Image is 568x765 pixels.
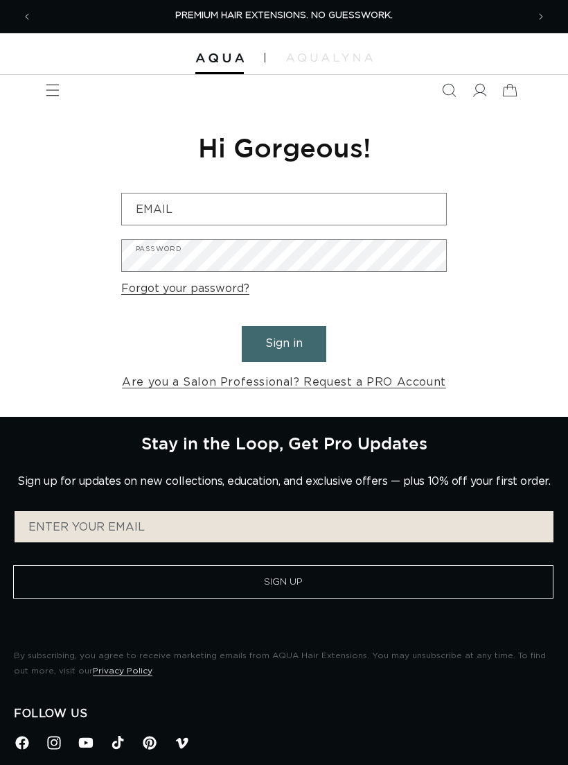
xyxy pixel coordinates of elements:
[434,75,464,105] summary: Search
[122,372,446,393] a: Are you a Salon Professional? Request a PRO Account
[93,667,152,675] a: Privacy Policy
[195,53,244,63] img: Aqua Hair Extensions
[15,511,553,542] input: ENTER YOUR EMAIL
[242,326,326,361] button: Sign in
[14,648,554,678] p: By subscribing, you agree to receive marketing emails from AQUA Hair Extensions. You may unsubscr...
[14,707,554,721] h2: Follow Us
[121,130,447,164] h1: Hi Gorgeous!
[141,433,427,453] h2: Stay in the Loop, Get Pro Updates
[12,1,42,32] button: Previous announcement
[13,565,553,599] button: Sign Up
[526,1,556,32] button: Next announcement
[175,11,393,20] span: PREMIUM HAIR EXTENSIONS. NO GUESSWORK.
[122,194,446,225] input: Email
[37,75,68,105] summary: Menu
[17,475,550,488] p: Sign up for updates on new collections, education, and exclusive offers — plus 10% off your first...
[286,53,373,62] img: aqualyna.com
[121,279,249,299] a: Forgot your password?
